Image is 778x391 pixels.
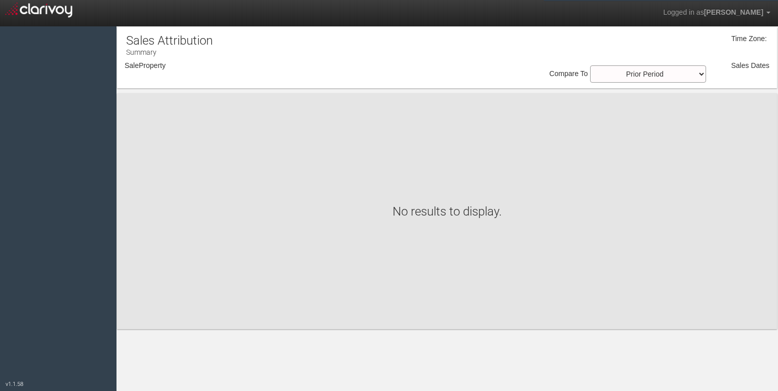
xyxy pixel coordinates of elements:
h1: Sales Attribution [126,34,213,47]
a: Logged in as[PERSON_NAME] [655,1,778,25]
span: Dates [751,61,769,69]
span: Sale [125,61,139,69]
h1: No results to display. [127,204,767,218]
span: [PERSON_NAME] [704,8,763,16]
div: Time Zone: [728,34,767,44]
span: Logged in as [663,8,704,16]
p: Summary [126,44,213,57]
span: Sales [731,61,749,69]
